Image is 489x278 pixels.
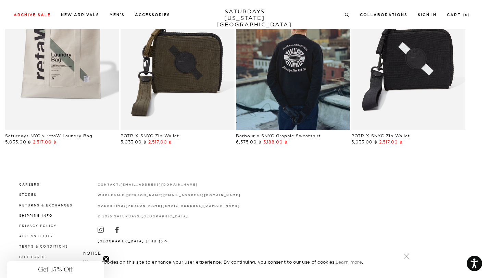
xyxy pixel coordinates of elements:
[19,214,53,217] a: Shipping Info
[19,244,68,248] a: Terms & Conditions
[336,259,362,265] a: Learn more
[103,255,110,262] button: Close teaser
[121,133,179,138] a: POTR X SNYC Zip Wallet
[126,204,240,207] a: [PERSON_NAME][EMAIL_ADDRESS][DOMAIN_NAME]
[98,214,241,219] p: © 2025 Saturdays [GEOGRAPHIC_DATA]
[5,133,92,138] a: Saturdays NYC x retaW Laundry Bag
[33,139,57,144] span: 2,517.00 ฿
[7,261,104,278] div: Get 15% OffClose teaser
[83,258,381,265] p: We use cookies on this site to enhance your user experience. By continuing, you consent to our us...
[126,193,240,197] a: [PERSON_NAME][EMAIL_ADDRESS][DOMAIN_NAME]
[110,13,125,17] a: Men's
[351,133,410,138] a: POTR X SNYC Zip Wallet
[98,183,121,186] strong: contact:
[19,224,57,228] a: Privacy Policy
[236,133,321,138] a: Barbour x SNYC Graphic Sweatshirt
[121,182,198,186] a: [EMAIL_ADDRESS][DOMAIN_NAME]
[216,8,273,28] a: SATURDAYS[US_STATE][GEOGRAPHIC_DATA]
[447,13,470,17] a: Cart (0)
[19,193,37,197] a: Stores
[98,204,126,207] strong: marketing:
[121,183,198,186] strong: [EMAIL_ADDRESS][DOMAIN_NAME]
[465,14,468,17] small: 0
[379,139,403,144] span: 2,517.00 ฿
[83,250,406,256] h5: NOTICE
[121,139,147,144] span: 5,033.00 ฿
[38,265,73,274] span: Get 15% Off
[135,13,170,17] a: Accessories
[351,139,377,144] span: 5,033.00 ฿
[98,194,127,197] strong: wholesale:
[98,239,168,244] button: [GEOGRAPHIC_DATA] (THB ฿)
[14,13,51,17] a: Archive Sale
[236,139,262,144] span: 6,375.00 ฿
[19,255,46,259] a: Gift Cards
[148,139,172,144] span: 2,517.00 ฿
[360,13,407,17] a: Collaborations
[263,139,288,144] span: 3,188.00 ฿
[61,13,99,17] a: New Arrivals
[19,234,53,238] a: Accessibility
[19,203,73,207] a: Returns & Exchanges
[418,13,437,17] a: Sign In
[126,194,240,197] strong: [PERSON_NAME][EMAIL_ADDRESS][DOMAIN_NAME]
[5,139,31,144] span: 5,033.00 ฿
[19,182,40,186] a: Careers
